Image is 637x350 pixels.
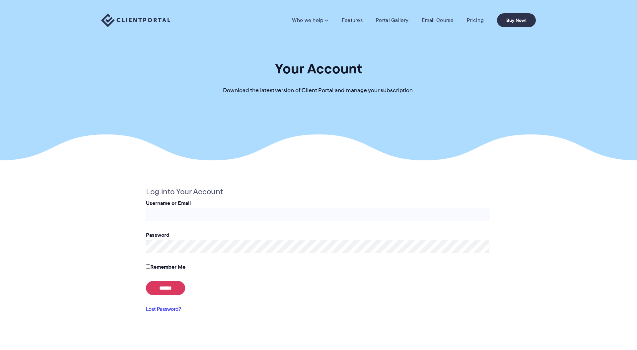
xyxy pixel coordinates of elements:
[275,60,362,77] h1: Your Account
[497,13,536,27] a: Buy Now!
[146,264,150,269] input: Remember Me
[422,17,454,24] a: Email Course
[292,17,328,24] a: Who we help
[146,199,191,207] label: Username or Email
[146,231,170,239] label: Password
[223,86,414,96] p: Download the latest version of Client Portal and manage your subscription.
[376,17,408,24] a: Portal Gallery
[146,263,185,271] label: Remember Me
[146,185,223,199] legend: Log into Your Account
[467,17,484,24] a: Pricing
[146,305,181,313] a: Lost Password?
[342,17,363,24] a: Features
